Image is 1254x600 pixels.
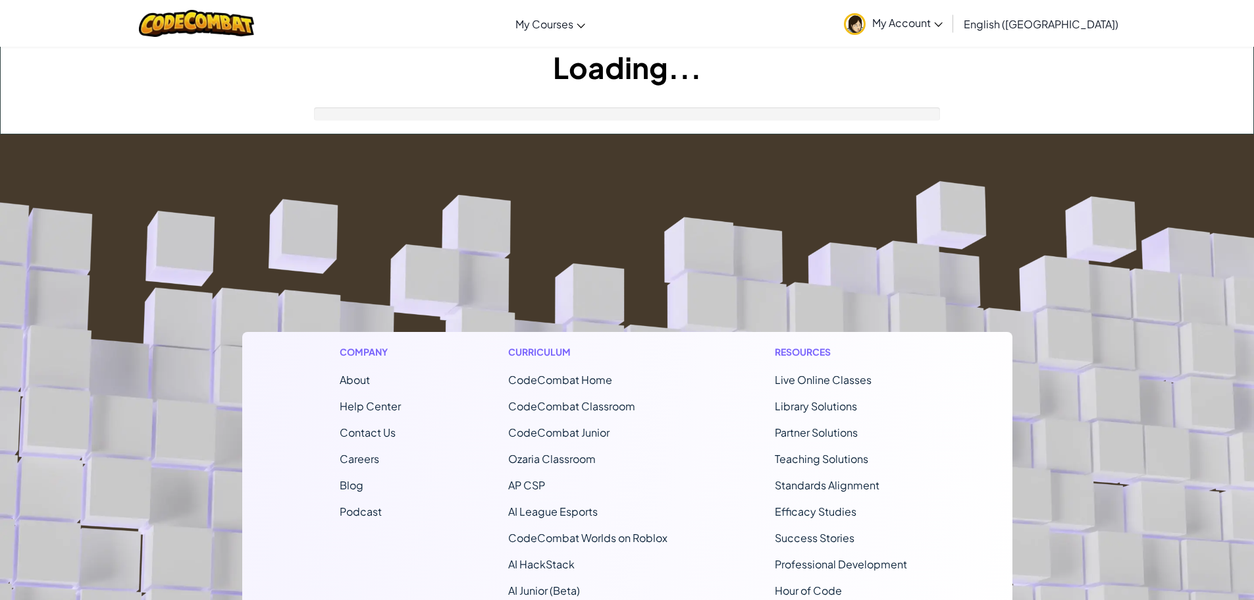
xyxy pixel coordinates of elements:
[957,6,1125,41] a: English ([GEOGRAPHIC_DATA])
[508,557,575,571] a: AI HackStack
[508,373,612,387] span: CodeCombat Home
[775,425,858,439] a: Partner Solutions
[340,478,363,492] a: Blog
[515,17,573,31] span: My Courses
[340,373,370,387] a: About
[340,505,382,518] a: Podcast
[775,345,915,359] h1: Resources
[508,399,635,413] a: CodeCombat Classroom
[508,531,667,545] a: CodeCombat Worlds on Roblox
[508,425,610,439] a: CodeCombat Junior
[508,345,667,359] h1: Curriculum
[775,478,879,492] a: Standards Alignment
[775,557,907,571] a: Professional Development
[775,584,842,597] a: Hour of Code
[775,531,854,545] a: Success Stories
[340,425,396,439] span: Contact Us
[775,373,872,387] a: Live Online Classes
[340,452,379,466] a: Careers
[775,452,868,466] a: Teaching Solutions
[508,478,545,492] a: AP CSP
[837,3,949,44] a: My Account
[872,16,943,30] span: My Account
[964,17,1118,31] span: English ([GEOGRAPHIC_DATA])
[1,47,1253,88] h1: Loading...
[508,584,580,597] a: AI Junior (Beta)
[775,399,857,413] a: Library Solutions
[340,345,401,359] h1: Company
[844,13,866,35] img: avatar
[340,399,401,413] a: Help Center
[508,452,596,466] a: Ozaria Classroom
[775,505,856,518] a: Efficacy Studies
[139,10,254,37] img: CodeCombat logo
[509,6,592,41] a: My Courses
[508,505,598,518] a: AI League Esports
